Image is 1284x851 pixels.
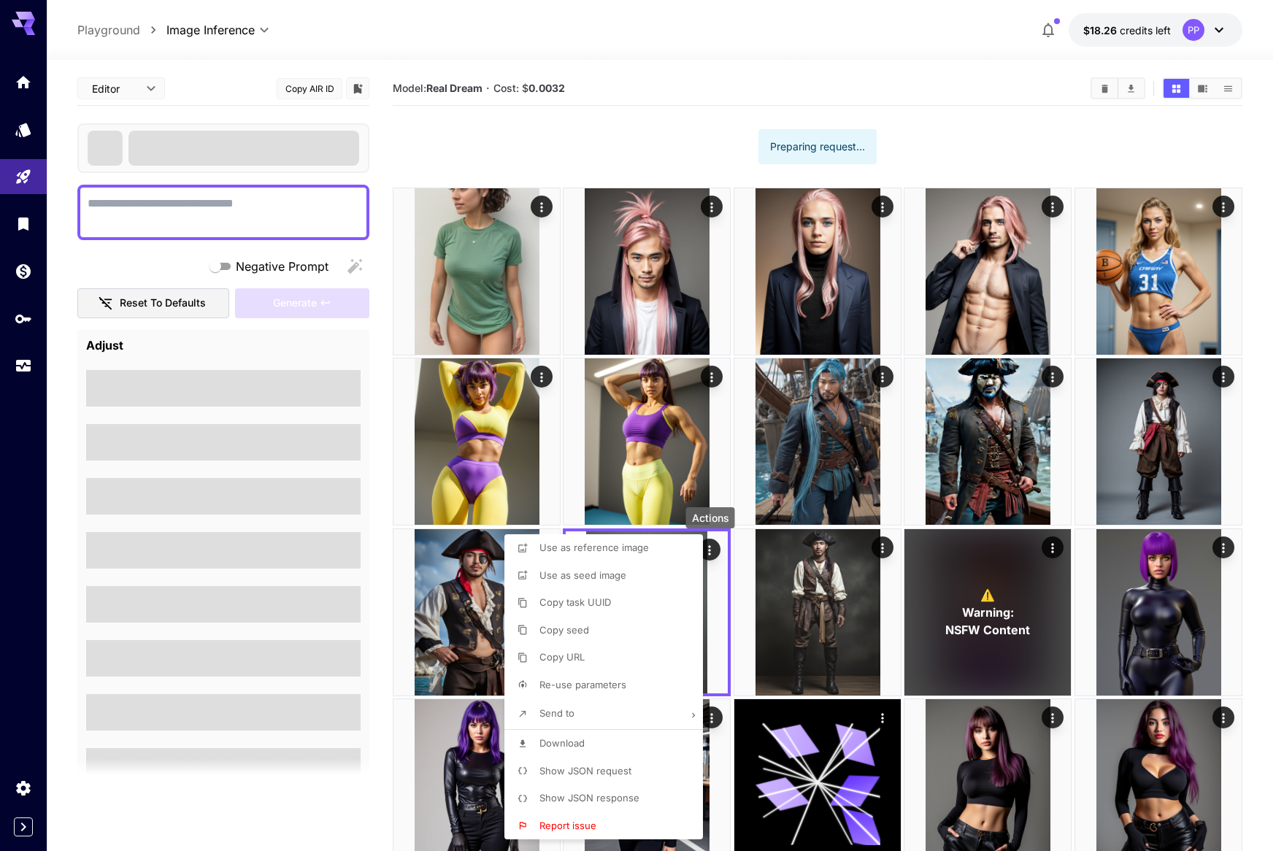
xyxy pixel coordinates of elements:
[539,820,596,831] span: Report issue
[539,765,631,777] span: Show JSON request
[686,507,735,528] div: Actions
[539,596,611,608] span: Copy task UUID
[539,651,585,663] span: Copy URL
[539,792,639,804] span: Show JSON response
[539,679,626,690] span: Re-use parameters
[539,569,626,581] span: Use as seed image
[539,707,574,719] span: Send to
[539,542,649,553] span: Use as reference image
[539,624,589,636] span: Copy seed
[539,737,585,749] span: Download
